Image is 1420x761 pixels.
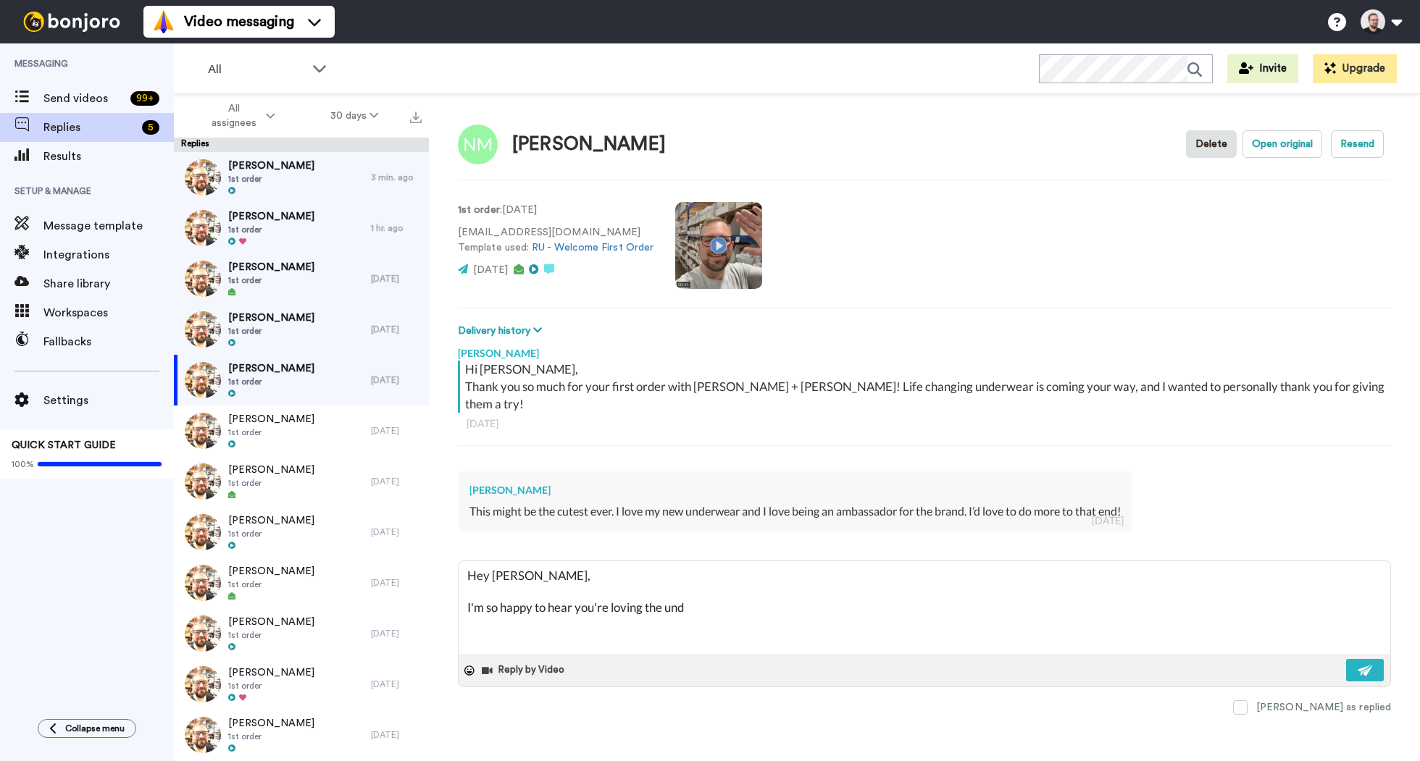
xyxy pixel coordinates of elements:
a: [PERSON_NAME]1st order[DATE] [174,558,429,608]
span: Video messaging [184,12,294,32]
img: Image of Nadia Merchant [458,125,498,164]
div: 3 min. ago [371,172,422,183]
span: Settings [43,392,174,409]
p: : [DATE] [458,203,653,218]
span: [PERSON_NAME] [228,716,314,731]
div: [DATE] [371,729,422,741]
button: Collapse menu [38,719,136,738]
textarea: Hey [PERSON_NAME], I'm so happy to hear you're loving the u [459,561,1390,654]
button: Open original [1242,130,1322,158]
img: send-white.svg [1358,665,1374,676]
span: Collapse menu [65,723,125,734]
span: 1st order [228,579,314,590]
span: [PERSON_NAME] [228,260,314,274]
span: All [208,61,305,78]
button: Delivery history [458,323,546,339]
button: 30 days [303,103,406,129]
div: [DATE] [1092,513,1124,528]
a: [PERSON_NAME]1st order3 min. ago [174,152,429,203]
img: efa524da-70a9-41f2-aa42-4cb2d5cfdec7-thumb.jpg [185,717,221,753]
div: [PERSON_NAME] as replied [1256,700,1391,715]
div: [DATE] [371,425,422,437]
img: export.svg [410,112,422,123]
a: [PERSON_NAME]1st order[DATE] [174,405,429,456]
strong: 1st order [458,205,500,215]
a: Invite [1227,54,1298,83]
span: [PERSON_NAME] [228,615,314,629]
span: 1st order [228,629,314,641]
img: efa524da-70a9-41f2-aa42-4cb2d5cfdec7-thumb.jpg [185,565,221,601]
span: All assignees [204,101,263,130]
span: 1st order [228,477,314,489]
a: [PERSON_NAME]1st order[DATE] [174,507,429,558]
div: [DATE] [371,628,422,639]
a: [PERSON_NAME]1st order1 hr. ago [174,203,429,253]
span: [PERSON_NAME] [228,159,314,173]
img: efa524da-70a9-41f2-aa42-4cb2d5cfdec7-thumb.jpg [185,666,221,702]
span: 100% [12,458,34,470]
div: [DATE] [371,526,422,538]
button: Delete [1186,130,1237,158]
div: [PERSON_NAME] [512,134,666,155]
div: [DATE] [371,374,422,386]
div: [DATE] [467,416,1382,431]
div: [DATE] [371,678,422,690]
span: [PERSON_NAME] [228,209,314,224]
div: 5 [142,120,159,135]
img: efa524da-70a9-41f2-aa42-4cb2d5cfdec7-thumb.jpg [185,311,221,348]
img: efa524da-70a9-41f2-aa42-4cb2d5cfdec7-thumb.jpg [185,362,221,398]
a: [PERSON_NAME]1st order[DATE] [174,253,429,304]
span: 1st order [228,731,314,742]
span: [PERSON_NAME] [228,564,314,579]
div: This might be the cutest ever. I love my new underwear and I love being an ambassador for the bra... [469,503,1121,520]
span: [PERSON_NAME] [228,412,314,426]
img: efa524da-70a9-41f2-aa42-4cb2d5cfdec7-thumb.jpg [185,210,221,246]
a: [PERSON_NAME]1st order[DATE] [174,710,429,760]
span: 1st order [228,224,314,235]
button: Export all results that match these filters now. [406,105,426,127]
span: Replies [43,119,136,136]
button: All assignees [177,96,303,136]
div: [DATE] [371,273,422,285]
div: [DATE] [371,324,422,335]
span: Send videos [43,90,125,107]
span: [PERSON_NAME] [228,665,314,680]
a: [PERSON_NAME]1st order[DATE] [174,304,429,355]
span: Results [43,148,174,165]
span: QUICK START GUIDE [12,440,116,450]
span: [DATE] [473,265,508,275]
span: 1st order [228,274,314,286]
img: efa524da-70a9-41f2-aa42-4cb2d5cfdec7-thumb.jpg [185,514,221,550]
button: Resend [1331,130,1384,158]
span: Share library [43,275,174,293]
span: 1st order [228,325,314,337]
p: [EMAIL_ADDRESS][DOMAIN_NAME] Template used: [458,225,653,256]
div: Replies [174,138,429,152]
div: [PERSON_NAME] [469,483,1121,497]
a: [PERSON_NAME]1st order[DATE] [174,355,429,405]
span: 1st order [228,173,314,185]
img: efa524da-70a9-41f2-aa42-4cb2d5cfdec7-thumb.jpg [185,463,221,500]
button: Upgrade [1313,54,1397,83]
span: [PERSON_NAME] [228,361,314,376]
div: 99 + [130,91,159,106]
span: [PERSON_NAME] [228,513,314,528]
div: [DATE] [371,476,422,487]
span: [PERSON_NAME] [228,463,314,477]
span: Message template [43,217,174,235]
div: [PERSON_NAME] [458,339,1391,361]
img: efa524da-70a9-41f2-aa42-4cb2d5cfdec7-thumb.jpg [185,413,221,449]
span: 1st order [228,426,314,438]
a: [PERSON_NAME]1st order[DATE] [174,608,429,659]
span: Fallbacks [43,333,174,350]
img: efa524da-70a9-41f2-aa42-4cb2d5cfdec7-thumb.jpg [185,615,221,652]
img: efa524da-70a9-41f2-aa42-4cb2d5cfdec7-thumb.jpg [185,261,221,297]
a: RU - Welcome First Order [532,243,653,253]
span: 1st order [228,528,314,539]
span: [PERSON_NAME] [228,311,314,325]
img: vm-color.svg [152,10,175,33]
span: 1st order [228,376,314,387]
button: Reply by Video [480,660,569,681]
div: [DATE] [371,577,422,589]
img: bj-logo-header-white.svg [17,12,126,32]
